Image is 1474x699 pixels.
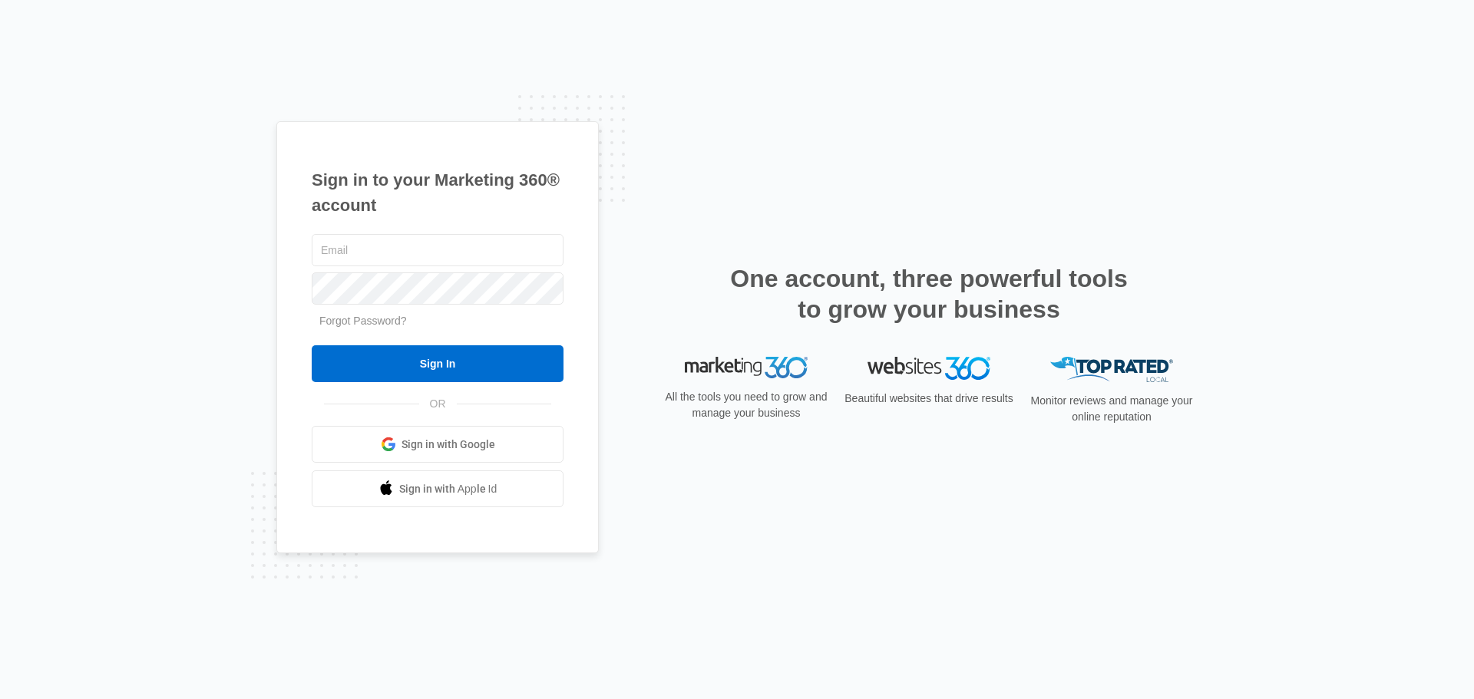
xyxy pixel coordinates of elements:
[319,315,407,327] a: Forgot Password?
[312,167,563,218] h1: Sign in to your Marketing 360® account
[725,263,1132,325] h2: One account, three powerful tools to grow your business
[312,426,563,463] a: Sign in with Google
[1050,357,1173,382] img: Top Rated Local
[312,234,563,266] input: Email
[685,357,808,378] img: Marketing 360
[868,357,990,379] img: Websites 360
[660,389,832,421] p: All the tools you need to grow and manage your business
[1026,393,1198,425] p: Monitor reviews and manage your online reputation
[312,345,563,382] input: Sign In
[843,391,1015,407] p: Beautiful websites that drive results
[402,437,495,453] span: Sign in with Google
[312,470,563,507] a: Sign in with Apple Id
[419,396,457,412] span: OR
[399,481,497,497] span: Sign in with Apple Id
